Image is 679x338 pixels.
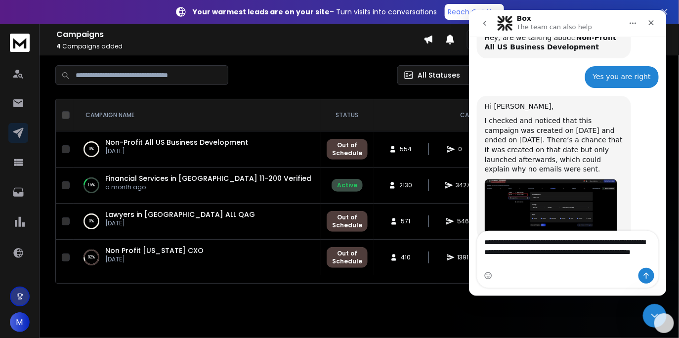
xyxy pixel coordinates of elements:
p: Campaigns added [56,42,424,50]
td: 0%Lawyers in [GEOGRAPHIC_DATA] ALL QAG[DATE] [74,204,321,240]
p: [DATE] [105,219,255,227]
th: CAMPAIGN NAME [74,99,321,131]
strong: Your warmest leads are on your site [193,7,330,17]
button: M [10,312,30,332]
p: – Turn visits into conversations [193,7,437,17]
p: a month ago [105,183,311,191]
span: 410 [401,253,411,261]
a: Non Profit [US_STATE] CXO [105,246,204,255]
td: 0%Non-Profit All US Business Development[DATE] [74,131,321,168]
span: 546 [457,217,469,225]
p: Reach Out Now [448,7,501,17]
div: Domain: [URL] [26,26,70,34]
th: STATUS [321,99,374,131]
p: 92 % [88,253,95,262]
img: tab_keywords_by_traffic_grey.svg [98,57,106,65]
img: website_grey.svg [16,26,24,34]
a: Non-Profit All US Business Development [105,137,248,147]
p: [DATE] [105,255,204,263]
p: 15 % [88,180,95,190]
div: Out of Schedule [332,141,362,157]
p: 0 % [89,216,94,226]
div: Out of Schedule [332,213,362,229]
span: 2130 [399,181,412,189]
div: Domain Overview [38,58,88,65]
a: Financial Services in [GEOGRAPHIC_DATA] 11-200 Verified Only [105,173,330,183]
td: 15%Financial Services in [GEOGRAPHIC_DATA] 11-200 Verified Onlya month ago [74,168,321,204]
span: 0 [458,145,468,153]
span: 571 [401,217,411,225]
img: tab_domain_overview_orange.svg [27,57,35,65]
th: CAMPAIGN STATS [374,99,598,131]
span: 4 [56,42,61,50]
p: 0 % [89,144,94,154]
a: Reach Out Now [445,4,504,20]
span: 1391 [458,253,469,261]
p: All Statuses [418,70,460,80]
div: Keywords by Traffic [109,58,167,65]
a: Lawyers in [GEOGRAPHIC_DATA] ALL QAG [105,210,255,219]
div: Out of Schedule [332,250,362,265]
p: [DATE] [105,147,248,155]
td: 92%Non Profit [US_STATE] CXO[DATE] [74,240,321,276]
iframe: To enrich screen reader interactions, please activate Accessibility in Grammarly extension settings [643,304,667,328]
img: logo_orange.svg [16,16,24,24]
h1: Campaigns [56,29,424,41]
iframe: To enrich screen reader interactions, please activate Accessibility in Grammarly extension settings [469,10,667,296]
div: Active [337,181,357,189]
span: 554 [400,145,412,153]
img: logo [10,34,30,52]
div: v 4.0.25 [28,16,48,24]
span: 3427 [456,181,470,189]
